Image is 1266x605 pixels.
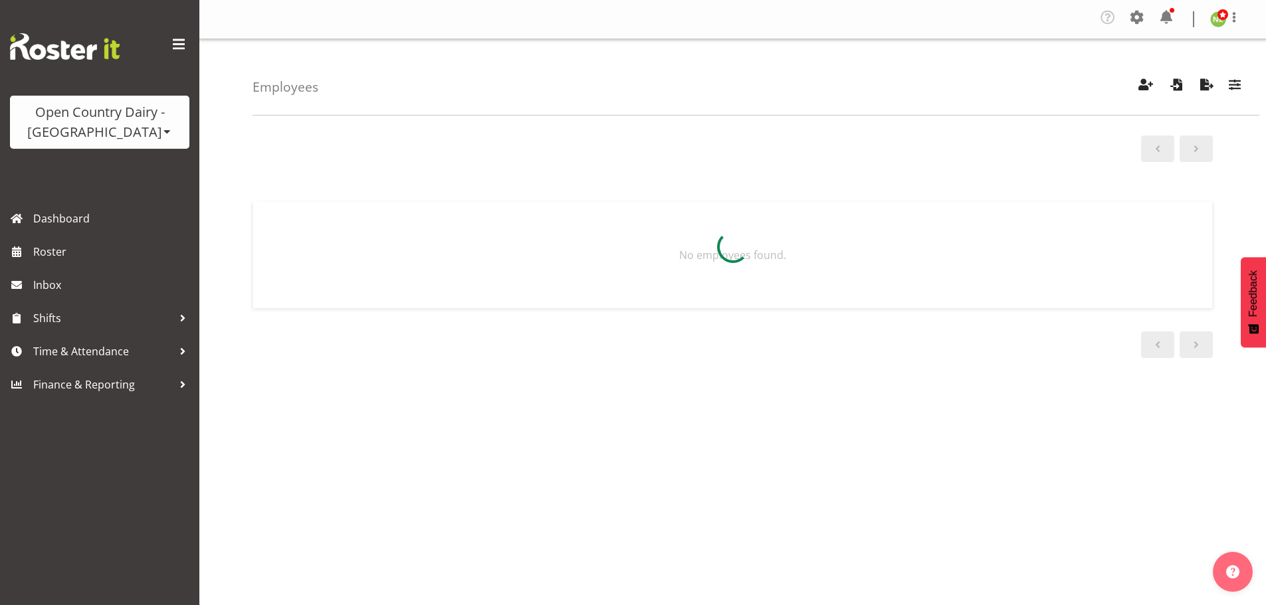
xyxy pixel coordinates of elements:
img: Rosterit website logo [10,33,120,60]
img: nicole-lloyd7454.jpg [1210,11,1226,27]
span: Finance & Reporting [33,375,173,394]
span: Inbox [33,275,193,295]
button: Import Employees [1162,72,1190,102]
span: Shifts [33,308,173,328]
button: Create Employees [1132,72,1160,102]
button: Export Employees [1193,72,1221,102]
button: Feedback - Show survey [1241,257,1266,347]
button: Filter Employees [1221,72,1249,102]
span: Feedback [1247,270,1259,317]
span: Roster [33,242,193,262]
a: Next page [1180,135,1213,162]
div: Open Country Dairy - [GEOGRAPHIC_DATA] [23,102,176,142]
span: Time & Attendance [33,341,173,361]
span: Dashboard [33,209,193,228]
a: Previous page [1141,135,1174,162]
h4: Employees [253,80,318,94]
img: help-xxl-2.png [1226,565,1239,578]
